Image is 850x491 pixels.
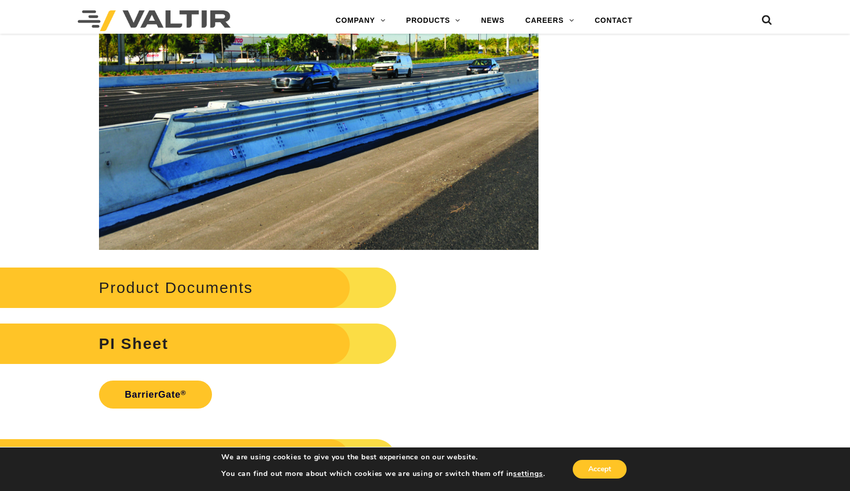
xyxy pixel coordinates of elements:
[325,10,396,31] a: COMPANY
[78,10,231,31] img: Valtir
[221,469,545,479] p: You can find out more about which cookies we are using or switch them off in .
[221,453,545,462] p: We are using cookies to give you the best experience on our website.
[99,335,168,352] strong: PI Sheet
[513,469,543,479] button: settings
[584,10,643,31] a: CONTACT
[396,10,471,31] a: PRODUCTS
[573,460,627,479] button: Accept
[471,10,515,31] a: NEWS
[515,10,585,31] a: CAREERS
[99,381,212,409] a: BarrierGate®
[181,389,187,397] sup: ®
